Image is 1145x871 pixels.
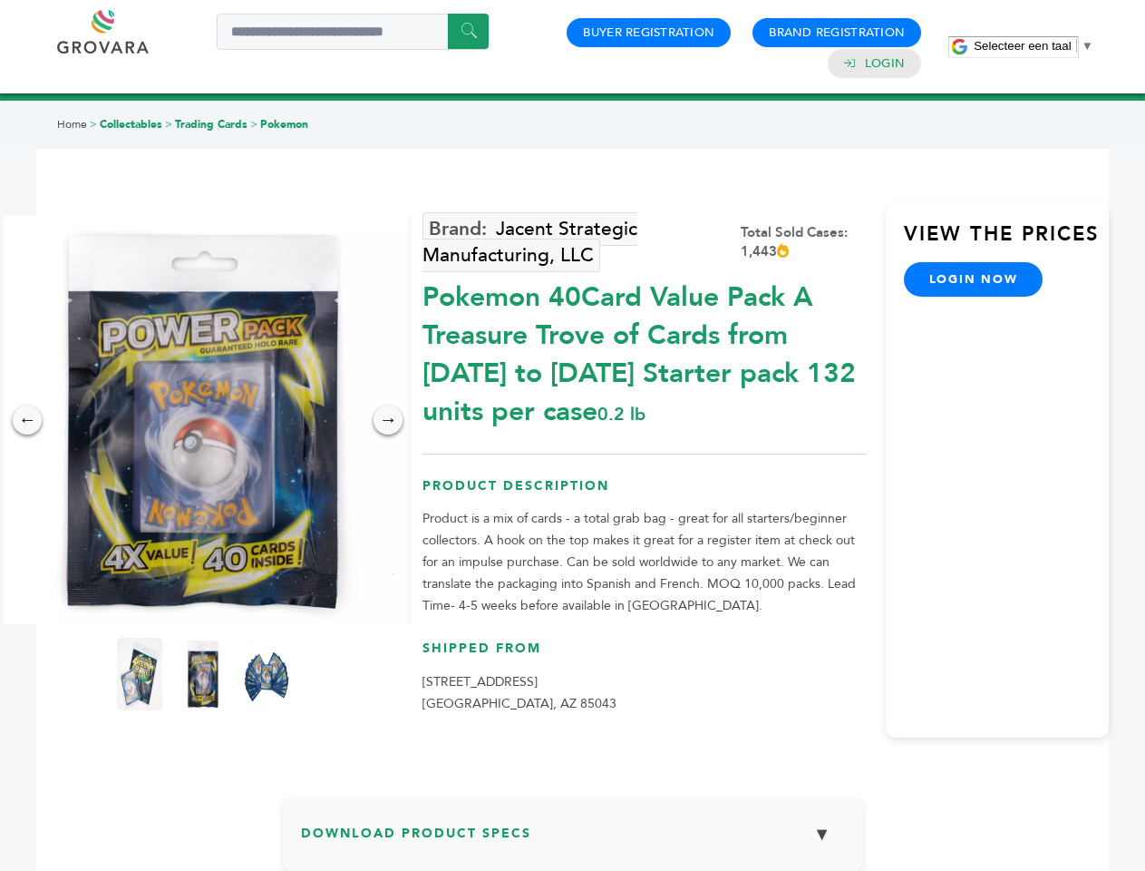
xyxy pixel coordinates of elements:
span: 0.2 lb [597,402,645,426]
input: Search a product or brand... [217,14,489,50]
a: Buyer Registration [583,24,714,41]
div: ← [13,406,42,435]
span: > [250,117,257,132]
span: ​ [1076,39,1077,53]
a: Pokemon [260,117,308,132]
p: [STREET_ADDRESS] [GEOGRAPHIC_DATA], AZ 85043 [422,671,868,715]
div: Pokemon 40Card Value Pack A Treasure Trove of Cards from [DATE] to [DATE] Starter pack 132 units ... [422,269,868,431]
div: Total Sold Cases: 1,443 [741,223,868,261]
button: ▼ [800,815,845,854]
span: Selecteer een taal [974,39,1071,53]
img: Pokemon 40-Card Value Pack – A Treasure Trove of Cards from 1996 to 2024 - Starter pack! 132 unit... [244,638,289,710]
span: ▼ [1082,39,1093,53]
a: Selecteer een taal​ [974,39,1093,53]
a: Home [57,117,87,132]
a: Collectables [100,117,162,132]
img: Pokemon 40-Card Value Pack – A Treasure Trove of Cards from 1996 to 2024 - Starter pack! 132 unit... [180,638,226,710]
p: Product is a mix of cards - a total grab bag - great for all starters/beginner collectors. A hook... [422,508,868,617]
h3: Shipped From [422,640,868,671]
a: Login [865,55,905,72]
h3: Product Description [422,477,868,509]
span: > [165,117,172,132]
span: > [90,117,97,132]
img: Pokemon 40-Card Value Pack – A Treasure Trove of Cards from 1996 to 2024 - Starter pack! 132 unit... [117,638,162,710]
h3: View the Prices [904,220,1109,262]
a: Jacent Strategic Manufacturing, LLC [422,212,637,272]
a: Brand Registration [769,24,905,41]
div: → [374,406,403,435]
a: login now [904,262,1043,297]
h3: Download Product Specs [301,815,845,867]
a: Trading Cards [175,117,247,132]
